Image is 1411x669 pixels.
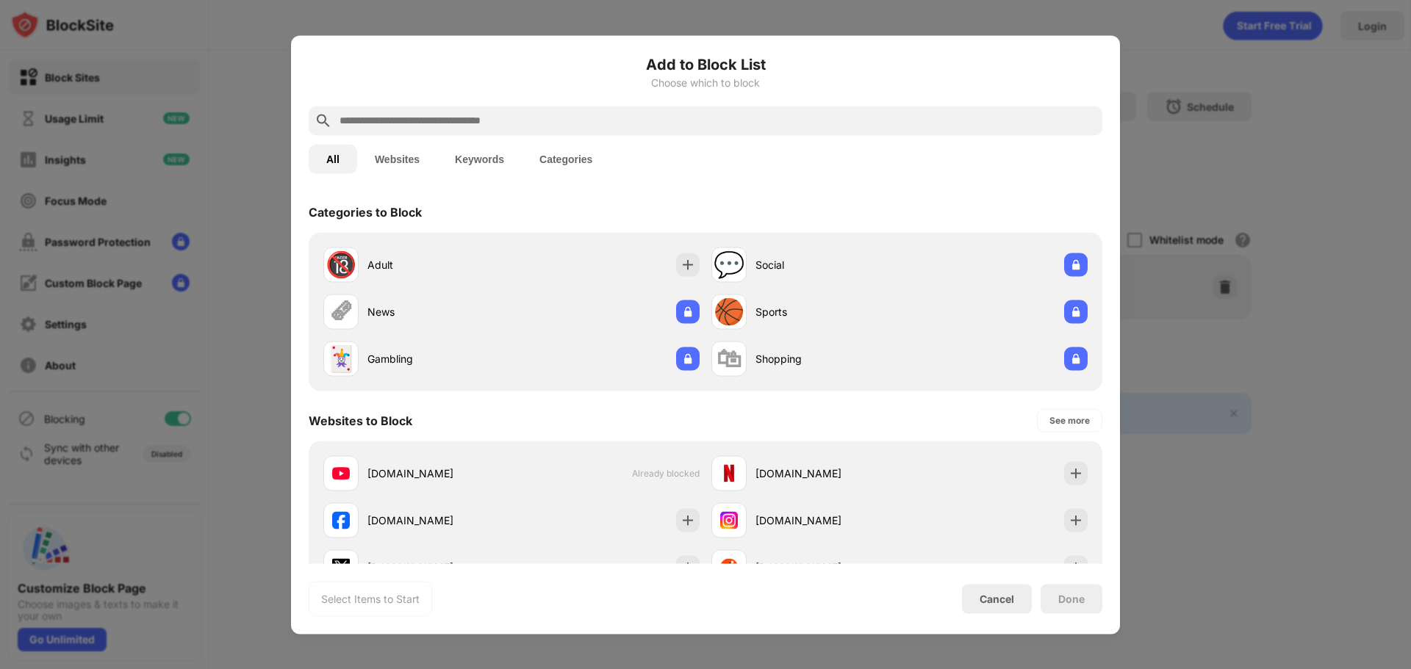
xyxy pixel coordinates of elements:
div: Choose which to block [309,76,1102,88]
button: Websites [357,144,437,173]
div: [DOMAIN_NAME] [367,513,511,528]
button: Categories [522,144,610,173]
div: Cancel [980,593,1014,605]
button: Keywords [437,144,522,173]
img: favicons [332,511,350,529]
div: Sports [755,304,900,319]
h6: Add to Block List [309,53,1102,75]
div: 💬 [714,250,744,280]
div: 🏀 [714,297,744,327]
div: Websites to Block [309,413,412,427]
div: Social [755,257,900,272]
div: [DOMAIN_NAME] [755,560,900,575]
img: favicons [720,464,738,482]
div: 🔞 [326,250,356,280]
div: Shopping [755,351,900,366]
div: Gambling [367,351,511,366]
div: 🃏 [326,344,356,374]
div: Select Items to Start [321,591,420,606]
div: See more [1049,413,1090,427]
img: favicons [720,558,738,576]
div: Categories to Block [309,204,422,219]
div: Adult [367,257,511,272]
img: favicons [332,558,350,576]
img: favicons [332,464,350,482]
div: 🛍 [717,344,742,374]
div: 🗞 [328,297,353,327]
div: News [367,304,511,319]
img: search.svg [315,112,332,129]
div: Done [1058,593,1085,604]
div: [DOMAIN_NAME] [755,513,900,528]
span: Already blocked [632,468,700,479]
button: All [309,144,357,173]
div: [DOMAIN_NAME] [755,466,900,481]
div: [DOMAIN_NAME] [367,466,511,481]
img: favicons [720,511,738,529]
div: [DOMAIN_NAME] [367,560,511,575]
